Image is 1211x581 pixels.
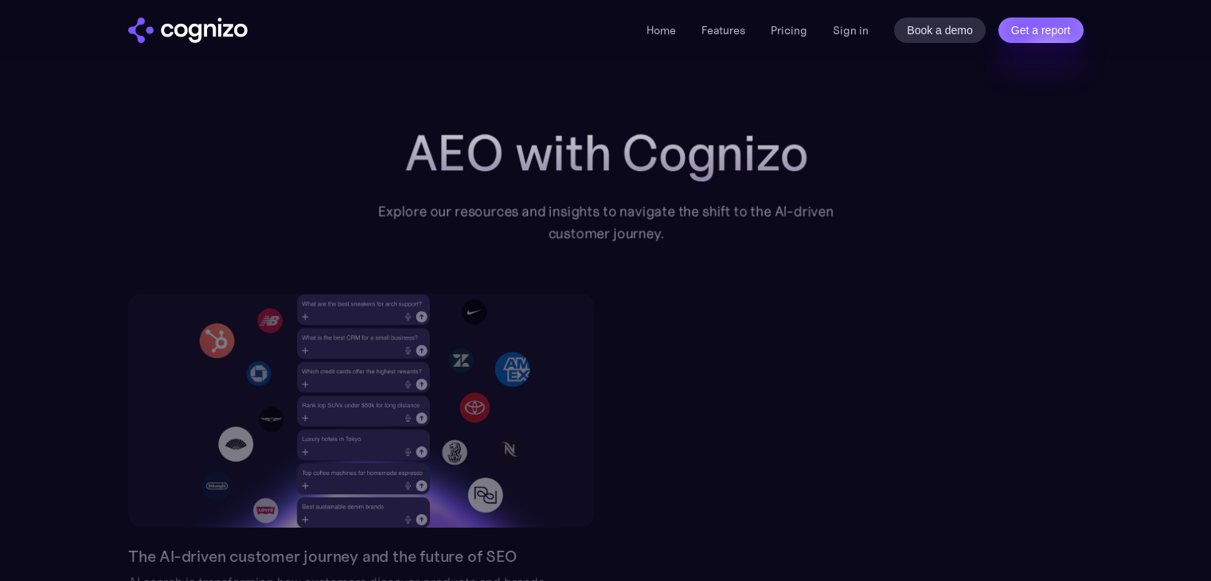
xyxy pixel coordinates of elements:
h2: The AI-driven customer journey and the future of SEO [128,544,517,569]
a: Book a demo [894,18,986,43]
a: Home [647,23,676,37]
a: Pricing [771,23,807,37]
a: home [128,18,248,43]
a: Features [701,23,745,37]
div: Explore our resources and insights to navigate the shift to the AI-driven customer journey. [360,201,851,244]
h2: AEO with Cognizo [271,125,941,181]
a: Get a report [998,18,1084,43]
img: cognizo logo [128,18,248,43]
a: Sign in [833,21,869,40]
